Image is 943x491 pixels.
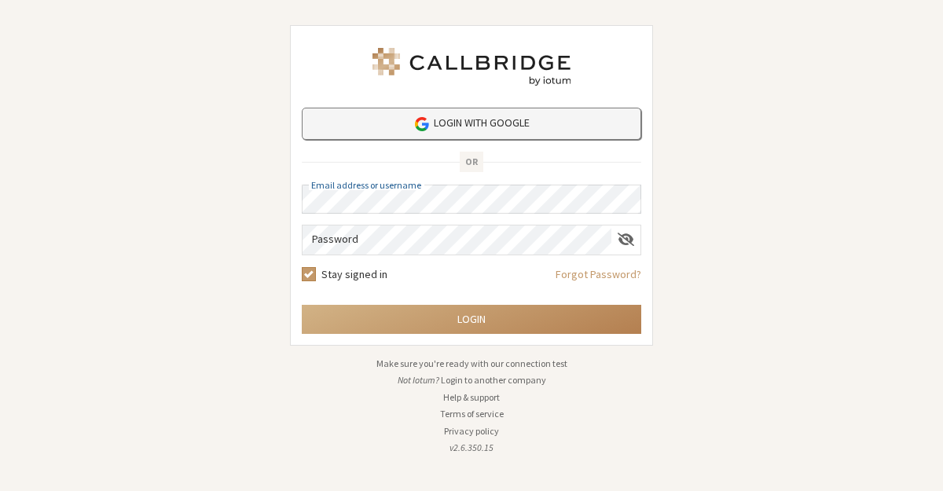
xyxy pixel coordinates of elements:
[460,152,483,172] span: OR
[556,266,641,294] a: Forgot Password?
[290,373,653,387] li: Not Iotum?
[321,266,387,283] label: Stay signed in
[302,185,641,214] input: Email address or username
[303,225,611,255] input: Password
[376,357,567,369] a: Make sure you're ready with our connection test
[441,373,546,387] button: Login to another company
[904,450,931,480] iframe: Chat
[413,115,431,133] img: google-icon.png
[369,48,574,86] img: Iotum
[444,425,499,437] a: Privacy policy
[611,225,640,253] div: Show password
[443,391,500,403] a: Help & support
[302,305,641,334] button: Login
[440,408,504,420] a: Terms of service
[302,108,641,140] a: Login with Google
[290,441,653,455] li: v2.6.350.15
